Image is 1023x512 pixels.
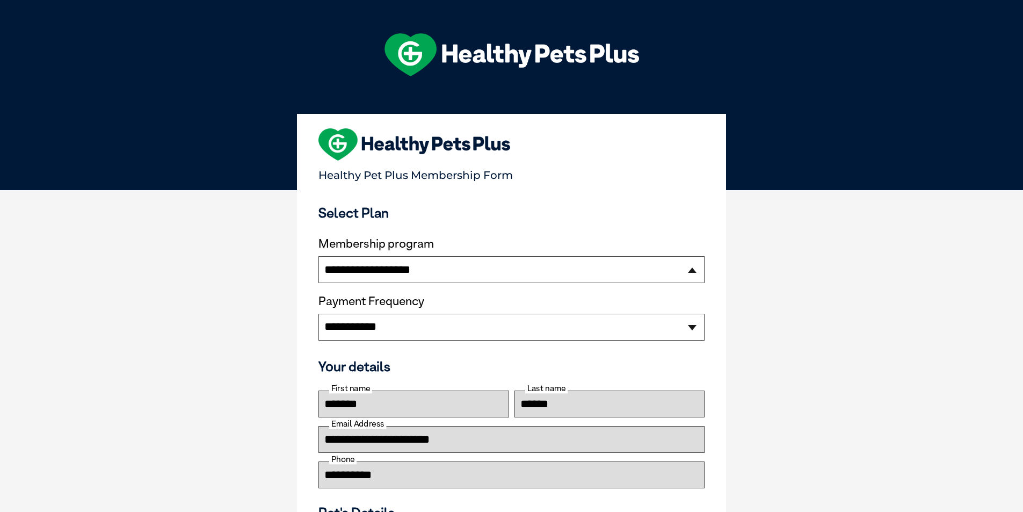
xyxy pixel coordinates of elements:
label: Phone [329,455,357,464]
img: heart-shape-hpp-logo-large.png [318,128,510,161]
h3: Your details [318,358,705,374]
label: Membership program [318,237,705,251]
label: Last name [525,384,568,393]
label: First name [329,384,372,393]
img: hpp-logo-landscape-green-white.png [384,33,639,76]
label: Email Address [329,419,386,429]
label: Payment Frequency [318,294,424,308]
p: Healthy Pet Plus Membership Form [318,164,705,182]
h3: Select Plan [318,205,705,221]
